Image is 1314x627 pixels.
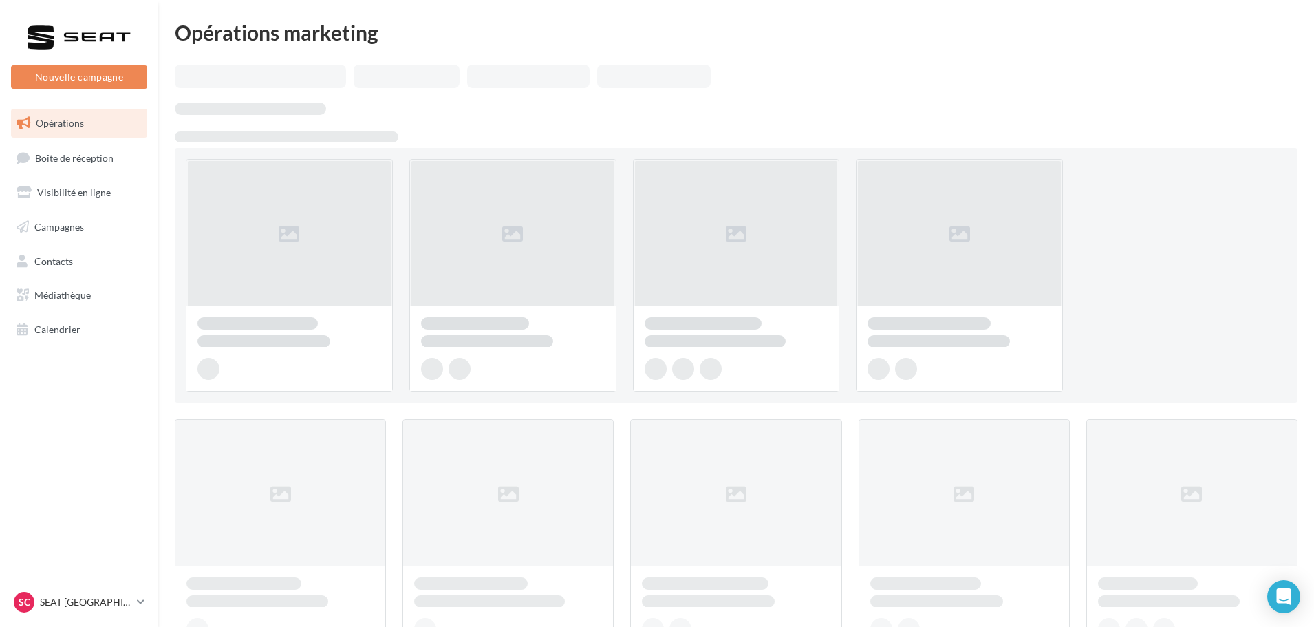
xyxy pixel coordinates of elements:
[40,595,131,609] p: SEAT [GEOGRAPHIC_DATA]
[8,109,150,138] a: Opérations
[8,315,150,344] a: Calendrier
[11,65,147,89] button: Nouvelle campagne
[8,178,150,207] a: Visibilité en ligne
[8,281,150,310] a: Médiathèque
[34,323,80,335] span: Calendrier
[34,289,91,301] span: Médiathèque
[36,117,84,129] span: Opérations
[35,151,114,163] span: Boîte de réception
[175,22,1297,43] div: Opérations marketing
[11,589,147,615] a: SC SEAT [GEOGRAPHIC_DATA]
[8,143,150,173] a: Boîte de réception
[8,247,150,276] a: Contacts
[1267,580,1300,613] div: Open Intercom Messenger
[34,255,73,266] span: Contacts
[37,187,111,198] span: Visibilité en ligne
[34,221,84,233] span: Campagnes
[19,595,30,609] span: SC
[8,213,150,242] a: Campagnes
